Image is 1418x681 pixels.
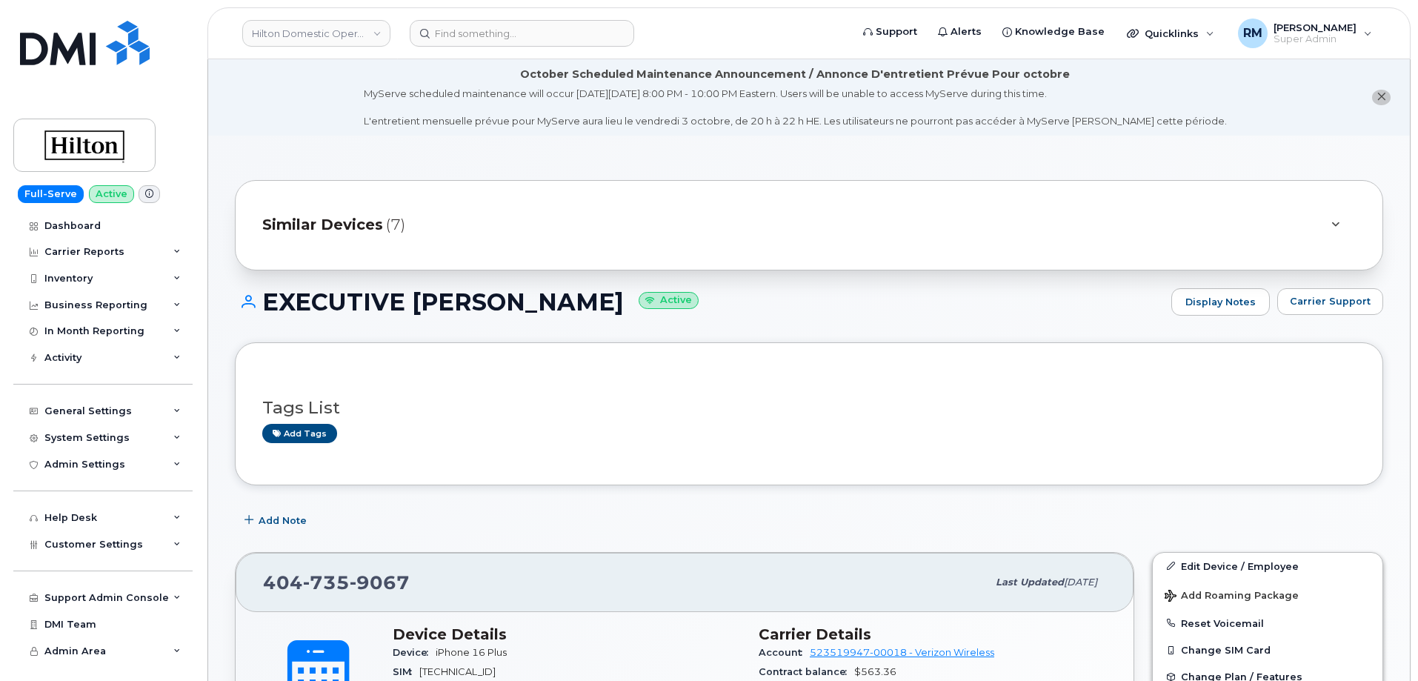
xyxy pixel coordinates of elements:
[235,289,1164,315] h1: EXECUTIVE [PERSON_NAME]
[262,424,337,442] a: Add tags
[1153,610,1382,637] button: Reset Voicemail
[996,577,1064,588] span: Last updated
[393,647,436,658] span: Device
[1165,590,1299,604] span: Add Roaming Package
[386,214,405,236] span: (7)
[1064,577,1097,588] span: [DATE]
[520,67,1070,82] div: October Scheduled Maintenance Announcement / Annonce D'entretient Prévue Pour octobre
[436,647,507,658] span: iPhone 16 Plus
[259,514,307,528] span: Add Note
[759,666,854,677] span: Contract balance
[393,625,741,643] h3: Device Details
[419,666,496,677] span: [TECHNICAL_ID]
[759,625,1107,643] h3: Carrier Details
[1290,294,1371,308] span: Carrier Support
[810,647,994,658] a: 523519947-00018 - Verizon Wireless
[1372,90,1391,105] button: close notification
[1354,617,1407,670] iframe: Messenger Launcher
[350,571,410,594] span: 9067
[639,292,699,309] small: Active
[262,214,383,236] span: Similar Devices
[1277,288,1383,315] button: Carrier Support
[393,666,419,677] span: SIM
[1153,579,1382,610] button: Add Roaming Package
[1171,288,1270,316] a: Display Notes
[303,571,350,594] span: 735
[759,647,810,658] span: Account
[1153,637,1382,663] button: Change SIM Card
[1153,553,1382,579] a: Edit Device / Employee
[854,666,896,677] span: $563.36
[263,571,410,594] span: 404
[235,508,319,534] button: Add Note
[364,87,1227,128] div: MyServe scheduled maintenance will occur [DATE][DATE] 8:00 PM - 10:00 PM Eastern. Users will be u...
[262,399,1356,417] h3: Tags List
